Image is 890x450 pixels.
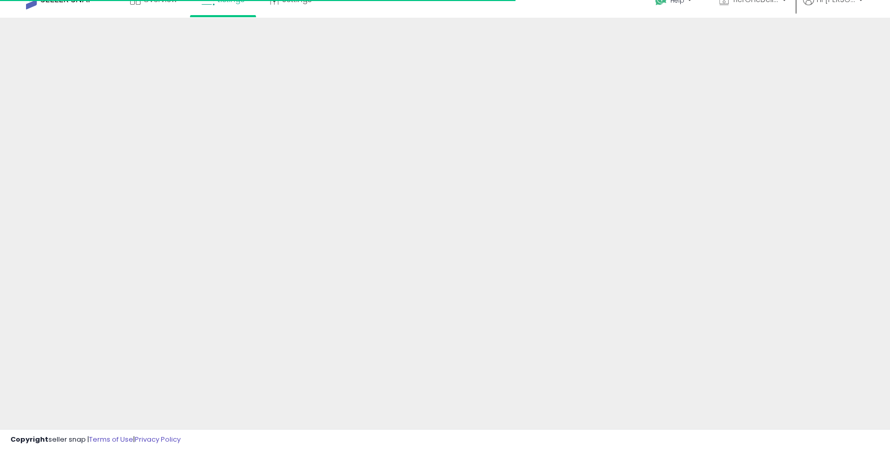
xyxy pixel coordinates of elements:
a: Terms of Use [89,434,133,444]
a: Privacy Policy [135,434,181,444]
div: seller snap | | [10,435,181,445]
strong: Copyright [10,434,48,444]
